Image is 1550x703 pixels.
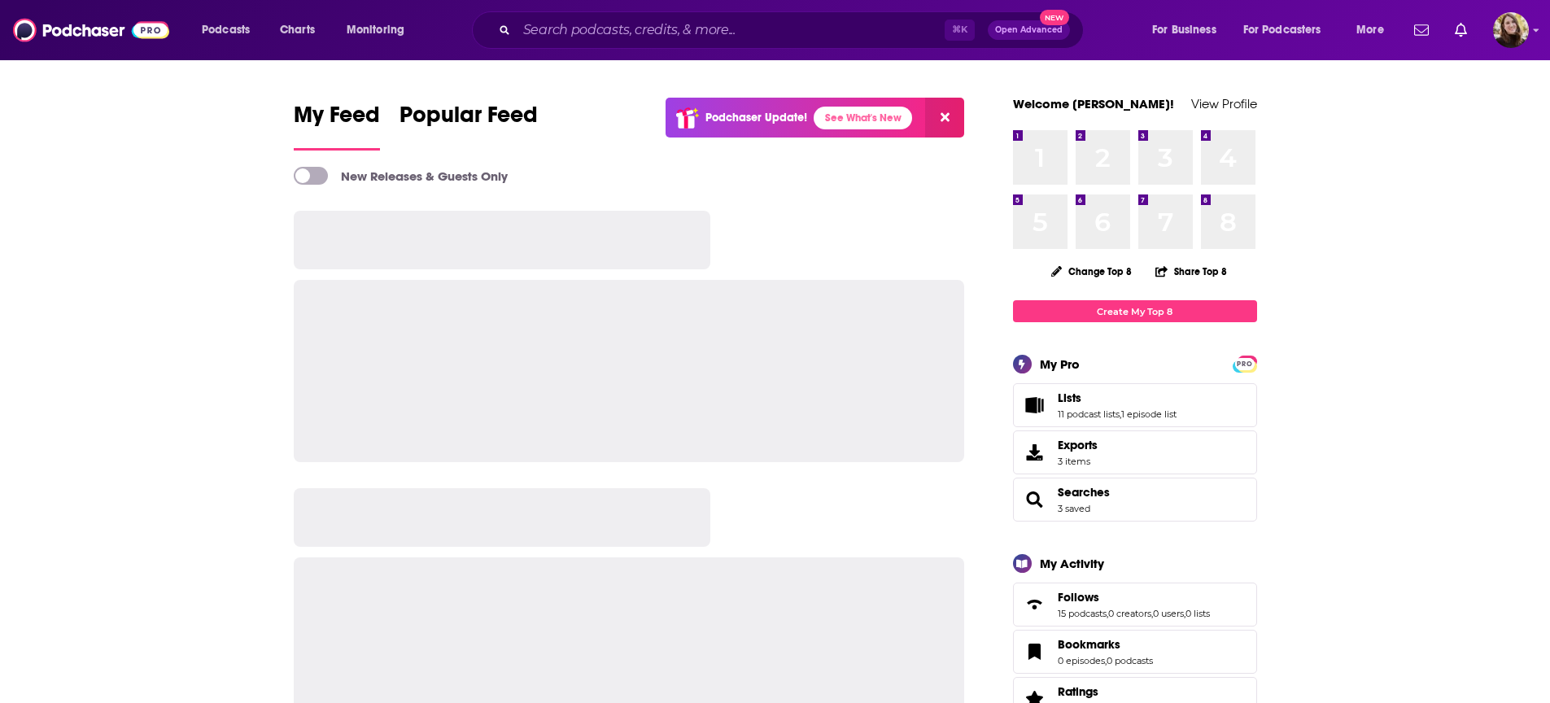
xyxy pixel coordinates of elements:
img: User Profile [1493,12,1529,48]
a: 15 podcasts [1058,608,1107,619]
span: Lists [1058,391,1081,405]
p: Podchaser Update! [705,111,807,124]
span: New [1040,10,1069,25]
span: ⌘ K [945,20,975,41]
a: Searches [1019,488,1051,511]
a: New Releases & Guests Only [294,167,508,185]
a: Lists [1019,394,1051,417]
span: Follows [1013,583,1257,627]
a: 0 podcasts [1107,655,1153,666]
a: 3 saved [1058,503,1090,514]
button: Change Top 8 [1041,261,1142,282]
a: Follows [1019,593,1051,616]
span: Monitoring [347,19,404,41]
span: , [1120,408,1121,420]
span: , [1184,608,1185,619]
a: 0 episodes [1058,655,1105,666]
a: 0 lists [1185,608,1210,619]
span: Charts [280,19,315,41]
a: Follows [1058,590,1210,605]
span: , [1151,608,1153,619]
span: More [1356,19,1384,41]
a: Lists [1058,391,1177,405]
button: open menu [1345,17,1404,43]
span: Lists [1013,383,1257,427]
a: Bookmarks [1058,637,1153,652]
span: For Podcasters [1243,19,1321,41]
span: , [1105,655,1107,666]
a: 11 podcast lists [1058,408,1120,420]
a: Welcome [PERSON_NAME]! [1013,96,1174,111]
button: open menu [190,17,271,43]
span: 3 items [1058,456,1098,467]
a: 0 users [1153,608,1184,619]
a: My Feed [294,101,380,151]
span: PRO [1235,358,1255,370]
a: Show notifications dropdown [1448,16,1474,44]
a: View Profile [1191,96,1257,111]
span: My Feed [294,101,380,138]
span: Podcasts [202,19,250,41]
span: Ratings [1058,684,1098,699]
span: Bookmarks [1058,637,1120,652]
div: My Pro [1040,356,1080,372]
a: Exports [1013,430,1257,474]
div: My Activity [1040,556,1104,571]
button: open menu [335,17,426,43]
span: Exports [1019,441,1051,464]
a: Searches [1058,485,1110,500]
div: Search podcasts, credits, & more... [487,11,1099,49]
a: PRO [1235,357,1255,369]
button: Show profile menu [1493,12,1529,48]
button: Share Top 8 [1155,255,1228,287]
span: Logged in as katiefuchs [1493,12,1529,48]
a: Charts [269,17,325,43]
span: Exports [1058,438,1098,452]
a: Create My Top 8 [1013,300,1257,322]
a: 1 episode list [1121,408,1177,420]
a: See What's New [814,107,912,129]
a: Popular Feed [400,101,538,151]
a: Bookmarks [1019,640,1051,663]
span: For Business [1152,19,1216,41]
input: Search podcasts, credits, & more... [517,17,945,43]
a: 0 creators [1108,608,1151,619]
button: open menu [1233,17,1345,43]
span: Popular Feed [400,101,538,138]
span: Follows [1058,590,1099,605]
img: Podchaser - Follow, Share and Rate Podcasts [13,15,169,46]
a: Show notifications dropdown [1408,16,1435,44]
button: open menu [1141,17,1237,43]
span: Bookmarks [1013,630,1257,674]
button: Open AdvancedNew [988,20,1070,40]
span: , [1107,608,1108,619]
span: Searches [1013,478,1257,522]
span: Open Advanced [995,26,1063,34]
a: Ratings [1058,684,1140,699]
